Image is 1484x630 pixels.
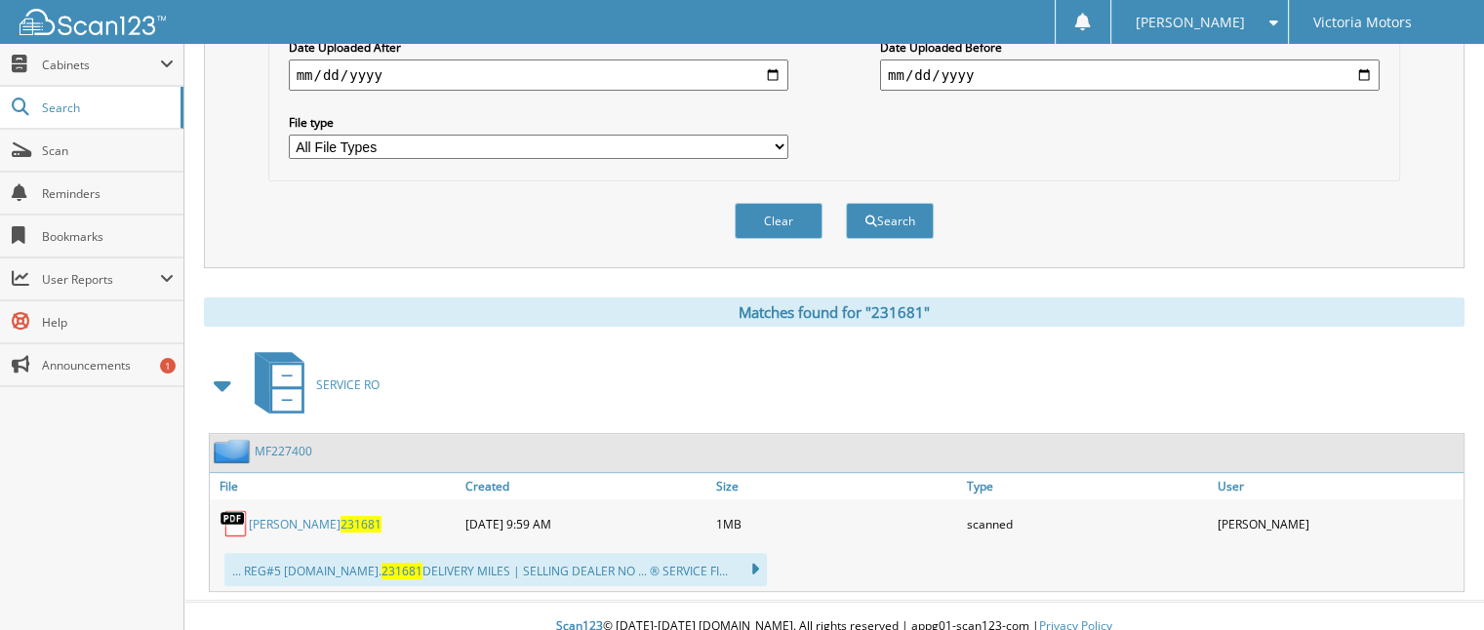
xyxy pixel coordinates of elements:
[42,99,171,116] span: Search
[962,473,1213,499] a: Type
[711,473,962,499] a: Size
[220,509,249,538] img: PDF.png
[461,504,711,543] div: [DATE] 9:59 AM
[255,443,312,459] a: MF227400
[1213,473,1464,499] a: User
[880,39,1380,56] label: Date Uploaded Before
[224,553,767,586] div: ... REG#5 [DOMAIN_NAME]. DELIVERY MILES | SELLING DEALER NO ... ® SERVICE FI...
[204,297,1464,327] div: Matches found for "231681"
[341,516,381,532] span: 231681
[289,39,788,56] label: Date Uploaded After
[243,346,380,423] a: SERVICE RO
[42,228,174,245] span: Bookmarks
[210,473,461,499] a: File
[42,314,174,331] span: Help
[42,185,174,202] span: Reminders
[735,203,822,239] button: Clear
[42,142,174,159] span: Scan
[160,358,176,374] div: 1
[214,439,255,463] img: folder2.png
[461,473,711,499] a: Created
[316,376,380,393] span: SERVICE RO
[42,271,160,288] span: User Reports
[1136,17,1245,28] span: [PERSON_NAME]
[1313,17,1412,28] span: Victoria Motors
[711,504,962,543] div: 1MB
[1213,504,1464,543] div: [PERSON_NAME]
[42,57,160,73] span: Cabinets
[20,9,166,35] img: scan123-logo-white.svg
[289,114,788,131] label: File type
[846,203,934,239] button: Search
[880,59,1380,91] input: end
[962,504,1213,543] div: scanned
[42,357,174,374] span: Announcements
[381,563,422,579] span: 231681
[249,516,381,532] a: [PERSON_NAME]231681
[289,59,788,91] input: start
